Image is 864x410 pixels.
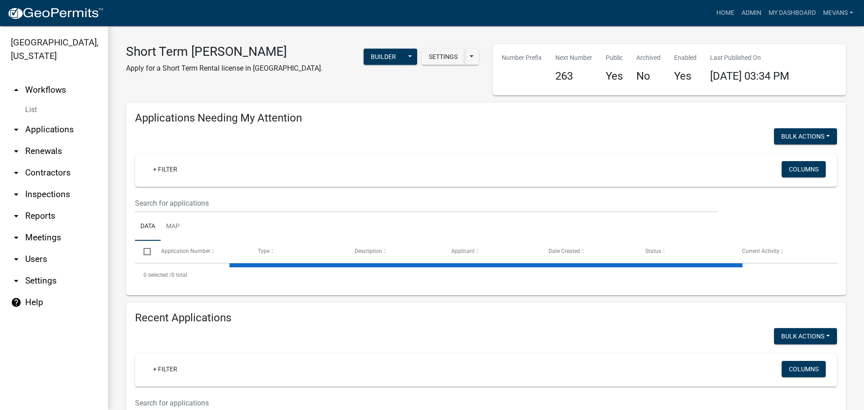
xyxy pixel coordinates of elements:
button: Bulk Actions [774,128,837,144]
i: arrow_drop_up [11,85,22,95]
datatable-header-cell: Select [135,241,152,262]
datatable-header-cell: Applicant [443,241,540,262]
span: Status [645,248,661,254]
span: Date Created [549,248,580,254]
i: arrow_drop_down [11,211,22,221]
a: My Dashboard [765,5,819,22]
p: Apply for a Short Term Rental license in [GEOGRAPHIC_DATA]. [126,63,323,74]
h4: Yes [674,70,697,83]
span: Current Activity [742,248,779,254]
span: Type [258,248,270,254]
a: Home [713,5,738,22]
datatable-header-cell: Type [249,241,346,262]
h3: Short Term [PERSON_NAME] [126,44,323,59]
p: Public [606,53,623,63]
span: Applicant [451,248,475,254]
h4: No [636,70,661,83]
i: arrow_drop_down [11,189,22,200]
i: arrow_drop_down [11,232,22,243]
i: help [11,297,22,308]
datatable-header-cell: Description [346,241,443,262]
i: arrow_drop_down [11,167,22,178]
input: Search for applications [135,194,718,212]
p: Archived [636,53,661,63]
datatable-header-cell: Date Created [540,241,636,262]
h4: Recent Applications [135,311,837,324]
span: Description [355,248,382,254]
button: Settings [422,49,465,65]
datatable-header-cell: Current Activity [733,241,830,262]
h4: Applications Needing My Attention [135,112,837,125]
a: Admin [738,5,765,22]
span: 0 selected / [144,272,171,278]
a: Map [161,212,185,241]
a: Data [135,212,161,241]
h4: Yes [606,70,623,83]
i: arrow_drop_down [11,254,22,265]
p: Last Published On [710,53,789,63]
p: Number Prefix [502,53,542,63]
datatable-header-cell: Application Number [152,241,249,262]
p: Next Number [555,53,592,63]
button: Bulk Actions [774,328,837,344]
i: arrow_drop_down [11,124,22,135]
div: 0 total [135,264,837,286]
a: + Filter [146,361,184,377]
p: Enabled [674,53,697,63]
a: + Filter [146,161,184,177]
a: Mevans [819,5,857,22]
i: arrow_drop_down [11,275,22,286]
button: Builder [364,49,403,65]
span: [DATE] 03:34 PM [710,70,789,82]
span: Application Number [161,248,210,254]
h4: 263 [555,70,592,83]
i: arrow_drop_down [11,146,22,157]
button: Columns [782,361,826,377]
datatable-header-cell: Status [637,241,733,262]
button: Columns [782,161,826,177]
